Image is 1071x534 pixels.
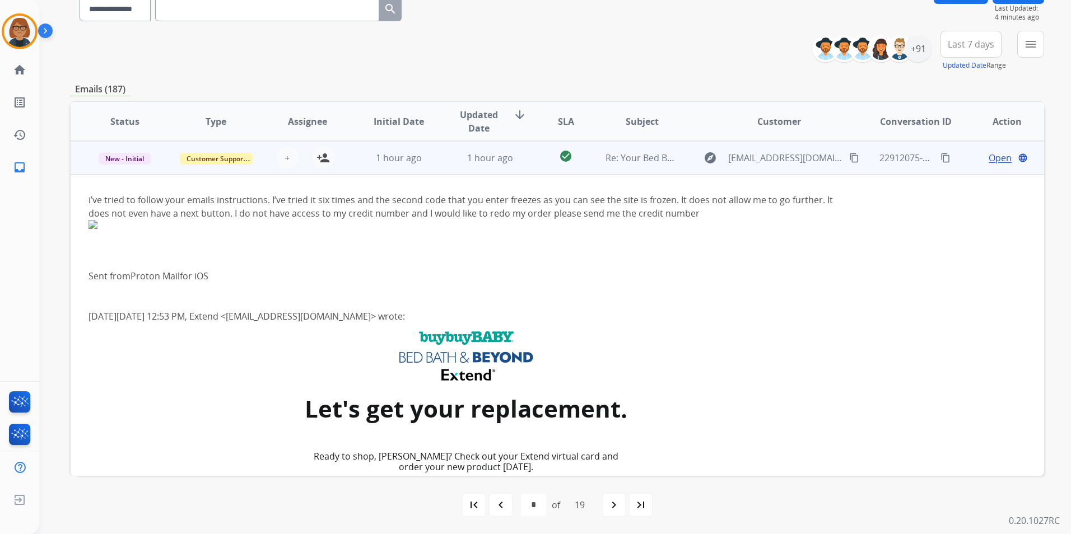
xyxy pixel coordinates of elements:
mat-icon: history [13,128,26,142]
img: 5cabc653-4105-4e9d-9e05-4ccb83ca9231_image.png [89,220,844,229]
button: Last 7 days [940,31,1002,58]
div: +91 [905,35,932,62]
span: [EMAIL_ADDRESS][DOMAIN_NAME] [728,151,843,165]
button: + [276,147,299,169]
span: 1 hour ago [467,152,513,164]
mat-icon: first_page [467,498,481,512]
span: Subject [626,115,659,128]
mat-icon: navigate_before [494,498,507,512]
span: Initial Date [374,115,424,128]
mat-icon: search [384,2,397,16]
mat-icon: person_add [316,151,330,165]
span: Ready to shop, [PERSON_NAME]? Check out your Extend virtual card and order your new product [DATE... [306,450,626,505]
span: SLA [558,115,574,128]
mat-icon: list_alt [13,96,26,109]
span: Open [989,151,1012,165]
th: Action [953,102,1044,141]
mat-icon: inbox [13,161,26,174]
a: Proton Mail [131,270,180,282]
mat-icon: language [1018,153,1028,163]
div: i’ve tried to follow your emails instructions. I’ve tried it six times and the second code that y... [89,193,844,256]
mat-icon: menu [1024,38,1037,51]
span: Customer [757,115,801,128]
span: Type [206,115,226,128]
span: Last 7 days [948,42,994,46]
p: 0.20.1027RC [1009,514,1060,527]
span: 22912075-6bf7-4958-99fc-df5f8b227164 [879,152,1044,164]
img: Extend Logo [399,331,533,381]
mat-icon: check_circle [559,149,572,163]
span: + [285,151,290,165]
mat-icon: content_copy [849,153,859,163]
span: New - Initial [99,153,151,165]
span: Range [943,60,1006,70]
mat-icon: last_page [634,498,648,512]
span: Customer Support [180,153,253,165]
button: Updated Date [943,61,986,70]
span: Let's get your replacement. [305,392,627,424]
span: Conversation ID [880,115,952,128]
mat-icon: home [13,63,26,77]
span: Last Updated: [995,4,1044,13]
span: Re: Your Bed Bath & Beyond virtual card is here [606,152,805,164]
div: of [552,498,560,512]
mat-icon: arrow_downward [513,108,527,121]
mat-icon: navigate_next [607,498,621,512]
span: 1 hour ago [376,152,422,164]
span: Updated Date [454,108,504,135]
span: Status [110,115,139,128]
span: 4 minutes ago [995,13,1044,22]
div: 19 [566,494,594,516]
a: [EMAIL_ADDRESS][DOMAIN_NAME] [226,310,371,322]
span: Assignee [288,115,327,128]
img: avatar [4,16,35,47]
div: Sent from for iOS [89,269,844,283]
mat-icon: explore [704,151,717,165]
p: Emails (187) [71,82,130,96]
mat-icon: content_copy [940,153,951,163]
